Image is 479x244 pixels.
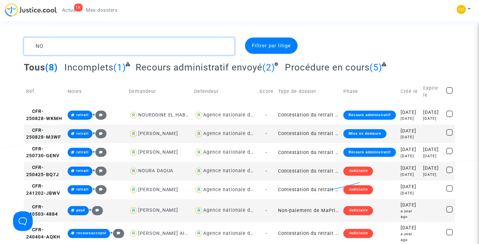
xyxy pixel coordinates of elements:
span: (2) [262,62,275,73]
iframe: Help Scout Beacon - Open [13,211,33,231]
td: Contestation du retrait de [PERSON_NAME] par l'ANAH (mandataire) [276,143,341,162]
img: icon-user.svg [194,166,204,176]
span: + [92,186,107,192]
span: Recours administratif envoyé [136,62,262,73]
div: [DATE] [401,109,419,116]
div: [DATE] [423,116,441,121]
div: [DATE] [401,202,419,209]
td: Type de dossier [276,78,341,106]
span: CFR-240404-AQKH [26,227,60,240]
div: [DATE] [401,183,419,191]
div: [DATE] [423,153,441,159]
img: icon-user.svg [129,129,138,139]
span: (1) [113,62,126,73]
img: icon-user.svg [129,166,138,176]
img: icon-user.svg [129,229,138,238]
img: icon-user.svg [194,129,204,139]
td: Contestation du retrait de [PERSON_NAME] par l'ANAH (mandataire) [276,180,341,199]
span: retrait [76,187,89,191]
div: Judiciaire [343,167,373,176]
td: Defendeur [192,78,257,106]
span: retrait [76,131,89,136]
div: [DATE] [401,224,419,232]
div: 1K [74,4,83,11]
span: - [266,131,267,136]
div: a year ago [401,231,419,243]
div: [DATE] [401,165,419,172]
div: [DATE] [401,172,419,177]
span: retrait [76,113,89,117]
a: Mes dossiers [81,5,123,15]
a: 1KActus [57,5,81,15]
div: [DATE] [423,109,441,116]
span: retrait [76,169,89,173]
div: Agence nationale de l'habitat [204,168,275,174]
td: Demandeur [126,78,192,106]
div: [DATE] [423,165,441,172]
img: icon-user.svg [194,185,204,194]
div: Agence nationale de l'habitat [204,187,275,192]
div: Agence nationale de l'habitat [204,207,275,213]
td: Non-paiement de MaPrimeRenov' par l'ANAH (mandataire) [276,199,341,222]
div: Agence nationale de l'habitat [204,131,275,136]
span: - [266,168,267,174]
span: Actus [62,7,76,13]
div: Judiciaire [343,185,373,194]
div: Mise en demeure [343,129,387,138]
div: [DATE] [401,191,419,196]
span: retrait [76,150,89,154]
div: Judiciaire [343,229,373,238]
td: Contestation du retrait de [PERSON_NAME] par l'ANAH (mandataire) [276,162,341,180]
img: icon-user.svg [129,111,138,120]
div: [DATE] [423,172,441,177]
span: CFR-250828-M3WF [26,128,61,140]
td: Expire le [421,78,444,106]
span: payé [76,208,85,212]
span: + [92,130,107,136]
img: icon-user.svg [129,185,138,194]
div: NOURDDINE EL HABCHI [138,112,194,118]
div: NOURA DAOUA [138,168,173,174]
div: Judiciaire [343,206,373,215]
div: [DATE] [401,128,419,135]
img: icon-user.svg [194,206,204,215]
span: - [266,112,267,118]
span: CFR-250730-GENV [26,146,59,159]
span: - [266,208,267,213]
span: + [92,168,107,173]
td: Créé le [398,78,421,106]
div: Recours administratif [343,111,396,120]
span: Mes dossiers [86,7,118,13]
div: [PERSON_NAME] [138,131,178,136]
div: a year ago [401,208,419,220]
div: [PERSON_NAME] [138,207,178,213]
div: [PERSON_NAME] [138,187,178,192]
div: [DATE] [423,146,441,153]
img: icon-user.svg [194,148,204,157]
span: + [89,207,103,213]
img: icon-user.svg [194,229,204,238]
img: 5a13cfc393247f09c958b2f13390bacc [457,5,466,14]
span: CFR-240503-4884 [26,204,58,217]
img: icon-user.svg [129,206,138,215]
span: CFR-250425-BQ7J [26,165,59,177]
span: - [266,187,267,192]
span: + [92,149,107,155]
img: icon-user.svg [194,111,204,120]
span: - [266,231,267,236]
span: Incomplets [64,62,113,73]
span: recoursaccepté [76,231,107,235]
span: (5) [370,62,382,73]
td: Notes [65,78,126,106]
span: - [266,150,267,155]
span: CFR-241202-JBWV [26,183,60,196]
td: Contestation du retrait de [PERSON_NAME] par l'ANAH (mandataire) [276,106,341,124]
td: Contestation du retrait de [PERSON_NAME] par l'ANAH (mandataire) [276,125,341,143]
span: Filtrer par litige [252,43,291,49]
td: Phase [341,78,398,106]
td: Réf. [24,78,65,106]
div: [DATE] [401,116,419,121]
div: [DATE] [401,146,419,153]
div: Agence nationale de l'habitat [204,112,275,118]
div: [DATE] [401,134,419,140]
